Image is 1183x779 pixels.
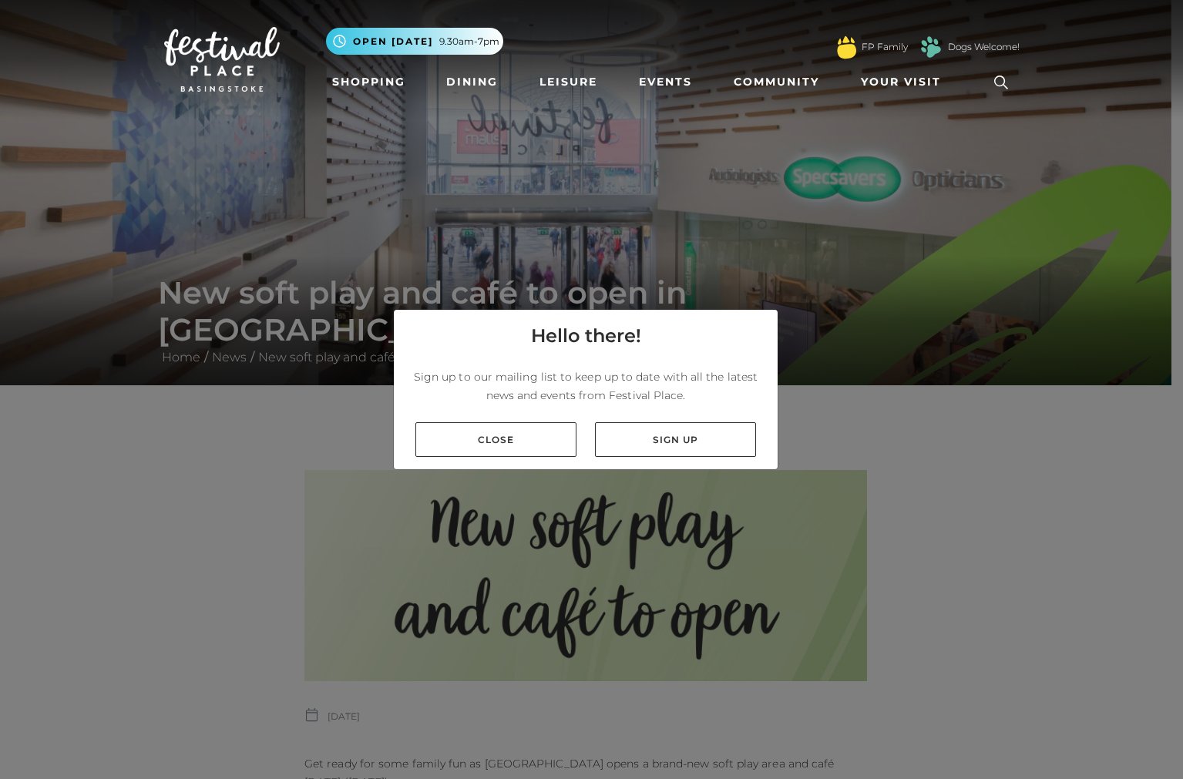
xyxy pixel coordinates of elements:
a: Events [633,68,698,96]
a: Leisure [533,68,603,96]
p: Sign up to our mailing list to keep up to date with all the latest news and events from Festival ... [406,368,765,405]
h4: Hello there! [531,322,641,350]
a: FP Family [862,40,908,54]
span: Open [DATE] [353,35,433,49]
a: Close [415,422,576,457]
button: Open [DATE] 9.30am-7pm [326,28,503,55]
a: Your Visit [855,68,955,96]
a: Dining [440,68,504,96]
a: Shopping [326,68,412,96]
span: 9.30am-7pm [439,35,499,49]
a: Dogs Welcome! [948,40,1020,54]
img: Festival Place Logo [164,27,280,92]
span: Your Visit [861,74,941,90]
a: Sign up [595,422,756,457]
a: Community [728,68,825,96]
